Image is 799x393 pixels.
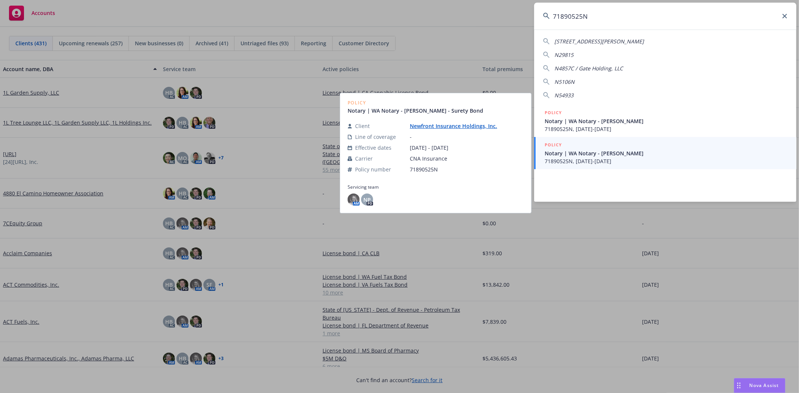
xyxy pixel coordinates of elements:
[554,78,575,85] span: N5106N
[545,117,787,125] span: Notary | WA Notary - [PERSON_NAME]
[534,137,796,169] a: POLICYNotary | WA Notary - [PERSON_NAME]71890525N, [DATE]-[DATE]
[545,141,562,149] h5: POLICY
[554,38,644,45] span: [STREET_ADDRESS][PERSON_NAME]
[545,125,787,133] span: 71890525N, [DATE]-[DATE]
[554,92,573,99] span: N54933
[534,105,796,137] a: POLICYNotary | WA Notary - [PERSON_NAME]71890525N, [DATE]-[DATE]
[545,109,562,116] h5: POLICY
[534,3,796,30] input: Search...
[545,149,787,157] span: Notary | WA Notary - [PERSON_NAME]
[734,378,744,393] div: Drag to move
[545,157,787,165] span: 71890525N, [DATE]-[DATE]
[554,51,573,58] span: N29815
[734,378,786,393] button: Nova Assist
[554,65,623,72] span: N4857C / Gate Holding, LLC
[750,382,779,389] span: Nova Assist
